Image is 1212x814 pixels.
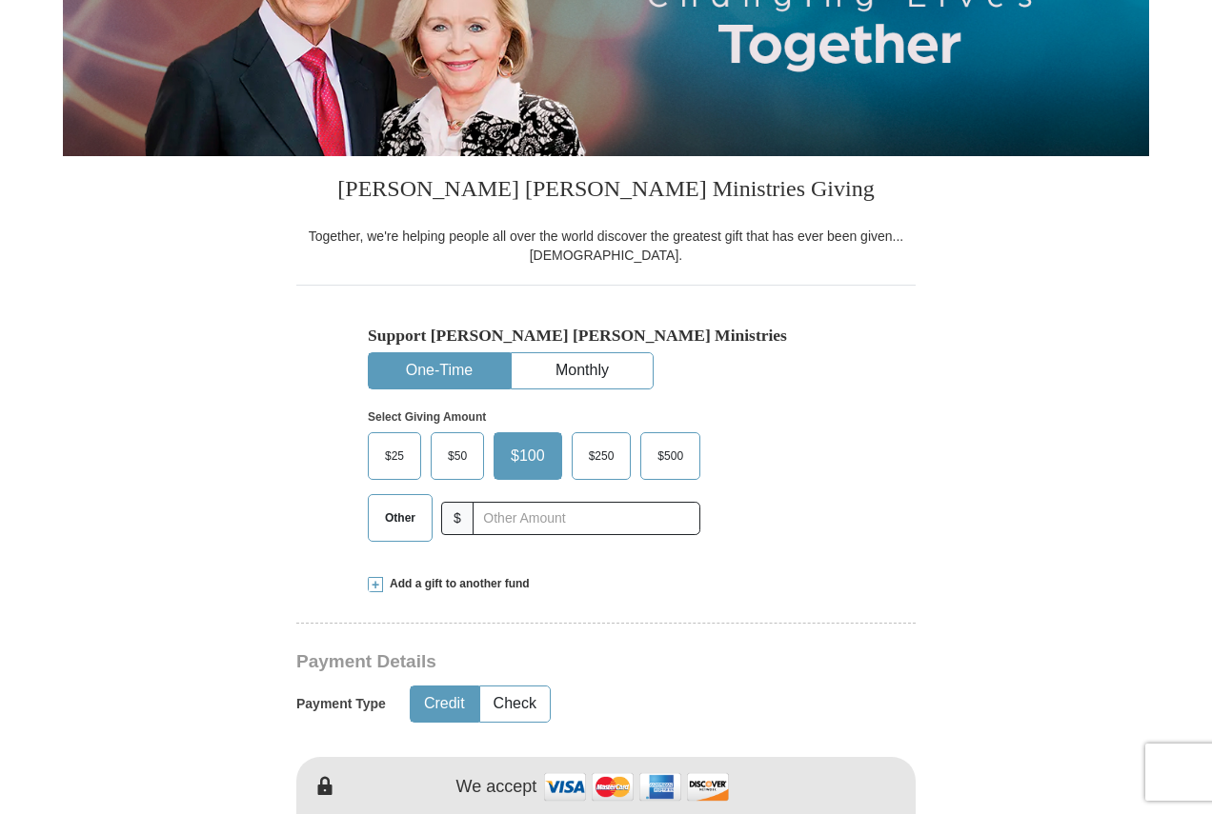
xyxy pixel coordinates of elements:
span: $100 [501,442,555,470]
h3: [PERSON_NAME] [PERSON_NAME] Ministries Giving [296,156,916,227]
h4: We accept [456,777,537,798]
button: Credit [411,686,478,722]
img: credit cards accepted [541,766,732,807]
h5: Support [PERSON_NAME] [PERSON_NAME] Ministries [368,326,844,346]
span: $ [441,502,474,535]
input: Other Amount [473,502,700,535]
button: One-Time [369,353,510,388]
span: $25 [375,442,414,470]
span: $50 [438,442,476,470]
span: $500 [648,442,693,470]
span: Other [375,504,425,532]
h5: Payment Type [296,696,386,712]
span: $250 [579,442,624,470]
h3: Payment Details [296,651,782,673]
button: Monthly [512,353,653,388]
div: Together, we're helping people all over the world discover the greatest gift that has ever been g... [296,227,916,265]
button: Check [480,686,550,722]
strong: Select Giving Amount [368,410,486,424]
span: Add a gift to another fund [383,576,530,592]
